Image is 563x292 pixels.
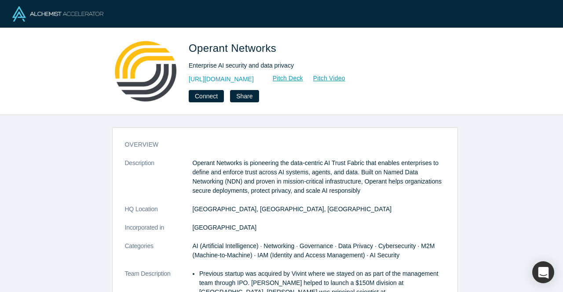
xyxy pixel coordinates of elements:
p: Operant Networks is pioneering the data-centric AI Trust Fabric that enables enterprises to defin... [193,159,445,195]
img: Alchemist Logo [12,6,103,22]
span: Operant Networks [189,42,279,54]
a: Pitch Deck [263,73,303,83]
dd: [GEOGRAPHIC_DATA], [GEOGRAPHIC_DATA], [GEOGRAPHIC_DATA] [193,205,445,214]
button: Share [230,90,259,102]
h3: overview [125,140,433,149]
dt: HQ Location [125,205,193,223]
div: Enterprise AI security and data privacy [189,61,435,70]
button: Connect [189,90,224,102]
span: AI (Artificial Intelligence) · Networking · Governance · Data Privacy · Cybersecurity · M2M (Mach... [193,242,435,259]
dd: [GEOGRAPHIC_DATA] [193,223,445,232]
img: Operant Networks's Logo [115,40,176,102]
a: [URL][DOMAIN_NAME] [189,75,254,84]
dt: Incorporated in [125,223,193,242]
a: Pitch Video [303,73,346,83]
dt: Description [125,159,193,205]
dt: Categories [125,242,193,269]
